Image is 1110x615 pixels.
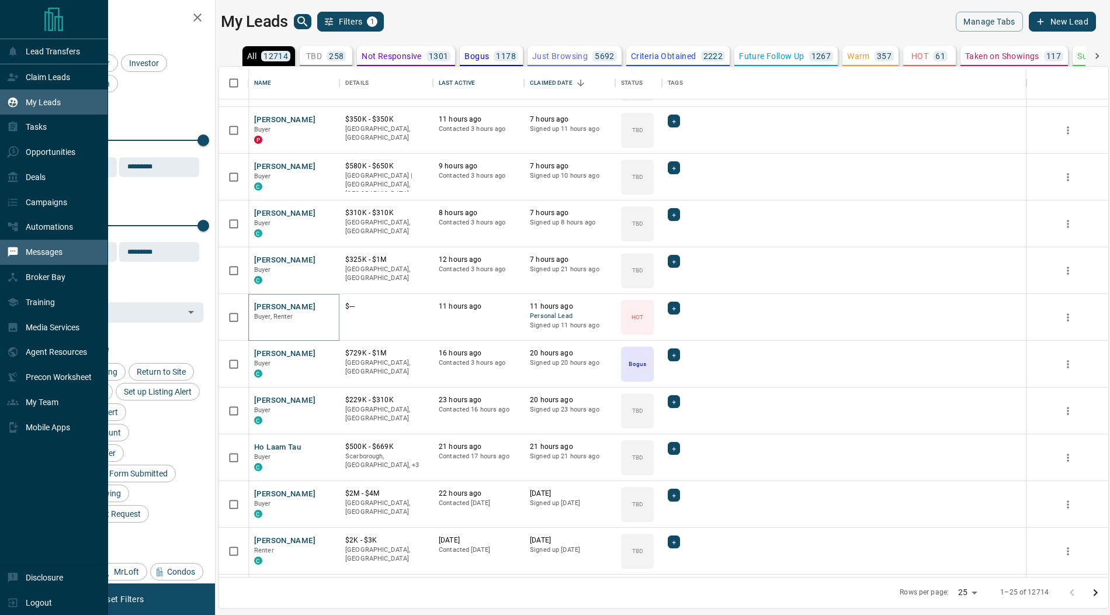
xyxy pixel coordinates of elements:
p: [DATE] [439,535,518,545]
h2: Filters [37,12,203,26]
p: 5692 [595,52,615,60]
button: [PERSON_NAME] [254,115,315,126]
p: 11 hours ago [439,115,518,125]
div: Status [615,67,662,99]
p: $580K - $650K [345,161,427,171]
p: Just Browsing [532,52,588,60]
button: more [1059,215,1077,233]
span: Buyer, Renter [254,313,293,320]
p: TBD [632,500,643,509]
button: Open [183,304,199,320]
button: more [1059,309,1077,326]
span: + [672,302,676,314]
p: 20 hours ago [530,348,609,358]
p: Contacted 3 hours ago [439,125,518,134]
span: MrLoft [110,567,143,576]
p: 23 hours ago [439,395,518,405]
div: + [668,255,680,268]
p: 22 hours ago [439,489,518,499]
div: Status [621,67,643,99]
button: Sort [573,75,589,91]
button: more [1059,122,1077,139]
p: 1–25 of 12714 [1000,588,1049,597]
p: 1267 [811,52,831,60]
p: 21 hours ago [530,442,609,452]
p: Contacted [DATE] [439,499,518,508]
button: New Lead [1029,12,1096,32]
div: + [668,442,680,455]
p: [DATE] [530,489,609,499]
p: 7 hours ago [530,161,609,171]
p: $229K - $310K [345,395,427,405]
div: Details [345,67,369,99]
div: condos.ca [254,416,262,424]
p: Bogus [629,360,646,368]
h1: My Leads [221,12,288,31]
span: Buyer [254,500,271,507]
span: + [672,255,676,267]
span: + [672,536,676,548]
p: 16 hours ago [439,348,518,358]
div: Return to Site [129,363,194,381]
p: 7 hours ago [530,255,609,265]
p: [GEOGRAPHIC_DATA], [GEOGRAPHIC_DATA] [345,265,427,283]
p: Warm [847,52,870,60]
span: Investor [125,58,163,68]
button: more [1059,496,1077,513]
button: Filters1 [317,12,384,32]
button: more [1059,355,1077,373]
button: more [1059,402,1077,420]
div: Last Active [439,67,475,99]
span: + [672,209,676,220]
p: $--- [345,302,427,312]
p: Signed up [DATE] [530,545,609,555]
p: 357 [877,52,892,60]
div: + [668,489,680,502]
p: TBD [632,453,643,462]
div: + [668,535,680,548]
p: [GEOGRAPHIC_DATA], [GEOGRAPHIC_DATA] [345,358,427,376]
p: 11 hours ago [439,302,518,312]
span: Renter [254,547,274,554]
div: + [668,395,680,408]
span: + [672,162,676,174]
p: 2222 [703,52,723,60]
div: + [668,348,680,361]
button: [PERSON_NAME] [254,535,315,547]
div: + [668,208,680,221]
p: 21 hours ago [439,442,518,452]
button: [PERSON_NAME] [254,255,315,266]
button: more [1059,543,1077,560]
p: Bogus [464,52,489,60]
p: $2K - $3K [345,535,427,545]
div: Condos [150,563,203,581]
p: Taken on Showings [965,52,1039,60]
span: + [672,443,676,454]
span: + [672,349,676,361]
p: North York, East End, Toronto [345,452,427,470]
div: condos.ca [254,276,262,284]
button: [PERSON_NAME] [254,302,315,313]
p: 20 hours ago [530,395,609,405]
p: Signed up 21 hours ago [530,265,609,274]
p: Signed up 11 hours ago [530,125,609,134]
p: [GEOGRAPHIC_DATA] | [GEOGRAPHIC_DATA], [GEOGRAPHIC_DATA] [345,171,427,199]
span: Buyer [254,172,271,180]
button: search button [294,14,311,29]
div: Tags [662,67,1026,99]
button: Go to next page [1084,581,1107,604]
div: Claimed Date [530,67,573,99]
span: Condos [163,567,199,576]
p: 258 [329,52,344,60]
p: Criteria Obtained [631,52,696,60]
p: [GEOGRAPHIC_DATA], [GEOGRAPHIC_DATA] [345,545,427,564]
button: [PERSON_NAME] [254,489,315,500]
div: 25 [953,584,981,601]
span: Set up Listing Alert [120,387,196,396]
p: TBD [306,52,322,60]
span: 1 [368,18,376,26]
div: condos.ca [254,557,262,565]
p: 7 hours ago [530,115,609,125]
div: + [668,161,680,174]
p: [GEOGRAPHIC_DATA], [GEOGRAPHIC_DATA] [345,405,427,423]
